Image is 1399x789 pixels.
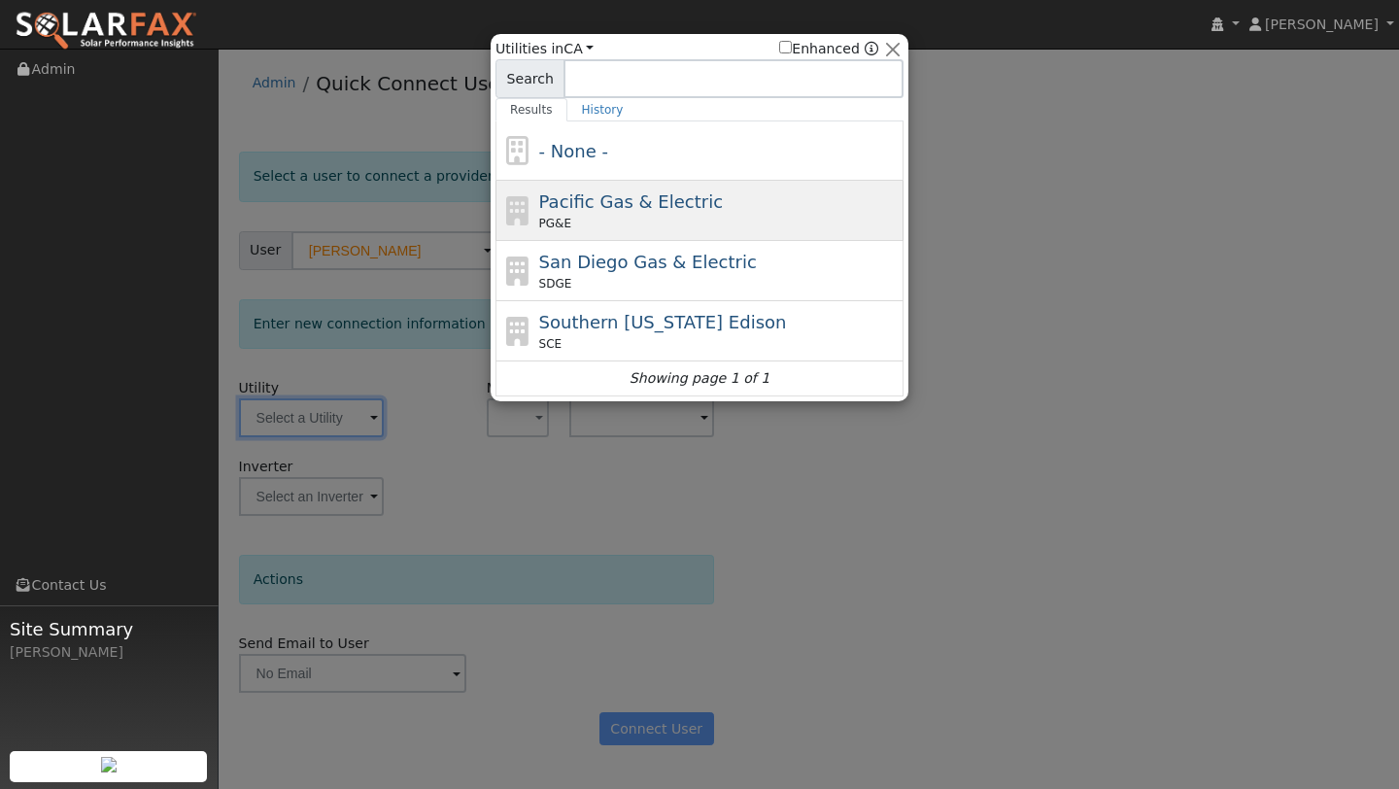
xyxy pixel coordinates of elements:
span: - None - [539,141,608,161]
label: Enhanced [779,39,860,59]
span: San Diego Gas & Electric [539,252,757,272]
a: History [567,98,638,121]
span: Utilities in [495,39,594,59]
a: Results [495,98,567,121]
span: SDGE [539,275,572,292]
span: Site Summary [10,616,208,642]
span: Southern [US_STATE] Edison [539,312,787,332]
span: Pacific Gas & Electric [539,191,723,212]
span: PG&E [539,215,571,232]
i: Showing page 1 of 1 [630,368,769,389]
img: retrieve [101,757,117,772]
span: [PERSON_NAME] [1265,17,1379,32]
input: Enhanced [779,41,792,53]
span: SCE [539,335,563,353]
img: SolarFax [15,11,197,51]
span: Show enhanced providers [779,39,878,59]
div: [PERSON_NAME] [10,642,208,663]
a: CA [563,41,594,56]
a: Enhanced Providers [865,41,878,56]
span: Search [495,59,564,98]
